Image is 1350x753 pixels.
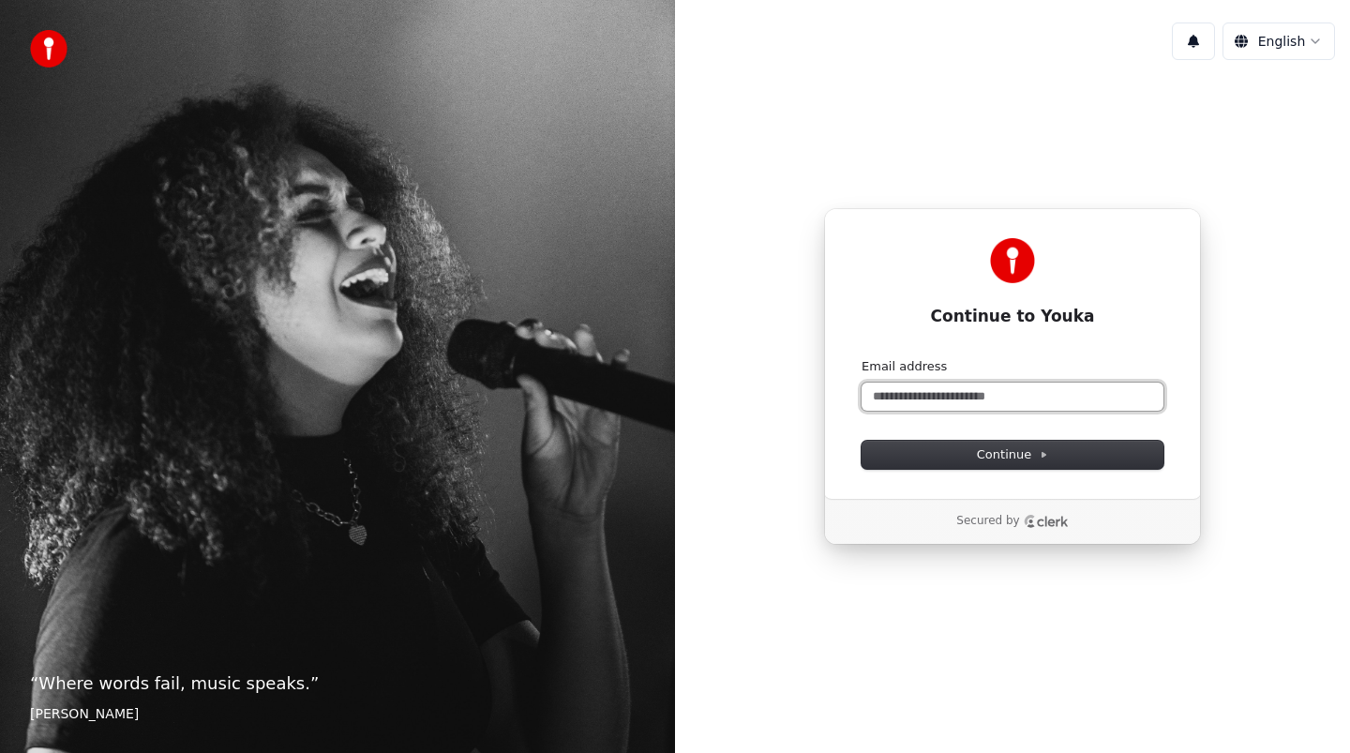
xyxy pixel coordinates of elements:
[977,446,1048,463] span: Continue
[862,358,947,375] label: Email address
[1024,515,1069,528] a: Clerk logo
[862,441,1163,469] button: Continue
[30,704,645,723] footer: [PERSON_NAME]
[30,670,645,697] p: “ Where words fail, music speaks. ”
[990,238,1035,283] img: Youka
[956,514,1019,529] p: Secured by
[30,30,67,68] img: youka
[862,306,1163,328] h1: Continue to Youka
